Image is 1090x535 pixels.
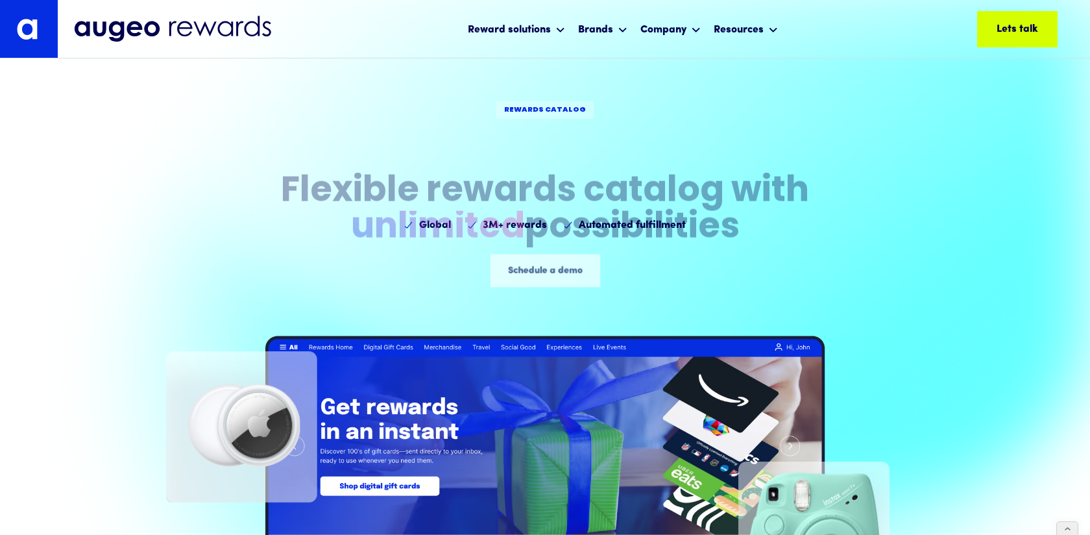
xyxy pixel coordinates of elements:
[351,211,525,247] span: unlimited
[714,22,764,38] div: Resources
[74,16,271,43] img: Augeo Rewards business unit full logo in midnight blue.
[281,175,809,247] h3: Flexible rewa​rds catalog with ‍ possibilities
[504,105,586,115] div: REWARDS CATALOG
[977,11,1058,47] a: Lets talk
[640,22,686,38] div: Company
[465,12,568,46] div: Reward solutions
[578,22,613,38] div: Brands
[468,22,551,38] div: Reward solutions
[490,255,599,288] a: Schedule a demo
[575,12,631,46] div: Brands
[637,12,704,46] div: Company
[710,12,781,46] div: Resources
